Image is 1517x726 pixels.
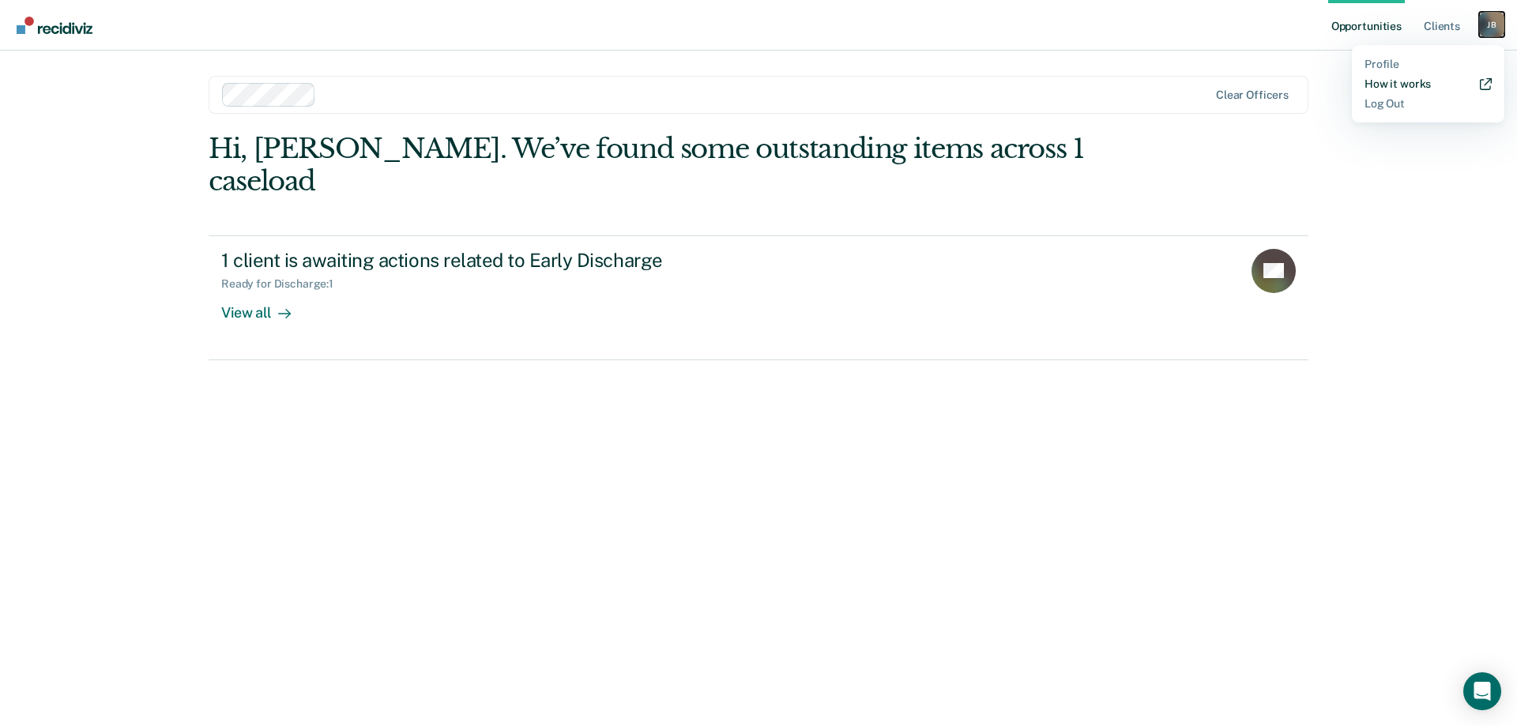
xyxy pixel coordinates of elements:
[1479,12,1504,37] button: Profile dropdown button
[221,249,776,272] div: 1 client is awaiting actions related to Early Discharge
[221,291,310,322] div: View all
[1365,58,1492,71] a: Profile
[221,277,346,291] div: Ready for Discharge : 1
[1479,12,1504,37] div: J B
[1216,88,1289,102] div: Clear officers
[1365,77,1492,91] a: How it works
[17,17,92,34] img: Recidiviz
[1365,97,1492,111] a: Log Out
[1463,672,1501,710] div: Open Intercom Messenger
[209,133,1089,197] div: Hi, [PERSON_NAME]. We’ve found some outstanding items across 1 caseload
[209,235,1308,360] a: 1 client is awaiting actions related to Early DischargeReady for Discharge:1View all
